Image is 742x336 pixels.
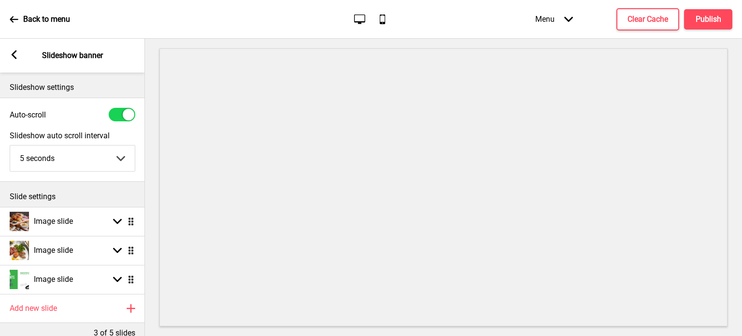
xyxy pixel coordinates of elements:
button: Publish [684,9,732,29]
h4: Clear Cache [628,14,668,25]
p: Back to menu [23,14,70,25]
h4: Publish [696,14,721,25]
h4: Image slide [34,274,73,285]
button: Clear Cache [616,8,679,30]
p: Slideshow settings [10,82,135,93]
h4: Add new slide [10,303,57,314]
p: Slideshow banner [42,50,103,61]
label: Slideshow auto scroll interval [10,131,135,140]
h4: Image slide [34,216,73,227]
h4: Image slide [34,245,73,256]
label: Auto-scroll [10,110,46,119]
div: Menu [526,5,583,33]
a: Back to menu [10,6,70,32]
p: Slide settings [10,191,135,202]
